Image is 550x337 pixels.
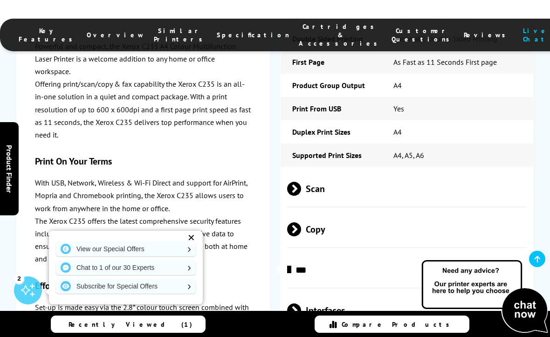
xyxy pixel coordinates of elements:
[464,31,510,39] span: Reviews
[56,241,196,256] a: View our Special Offers
[382,97,533,120] td: Yes
[281,74,382,97] td: Product Group Output
[56,279,196,294] a: Subscribe for Special Offers
[35,40,251,78] p: Powerful and compact, the Xerox C235 A4 Colour Multifunction Laser Printer is a welcome addition ...
[382,50,533,74] td: As Fast as 11 Seconds First page
[56,260,196,275] a: Chat to 1 of our 30 Experts
[5,144,14,193] span: Product Finder
[69,320,192,329] span: Recently Viewed (1)
[281,97,382,120] td: Print From USB
[287,172,527,206] span: Scan
[281,120,382,144] td: Duplex Print Sizes
[287,212,527,247] span: Copy
[281,144,382,167] td: Supported Print Sizes
[87,31,144,39] span: Overview
[382,144,533,167] td: A4, A5, A6
[299,22,382,48] span: Cartridges & Accessories
[35,156,251,168] h3: Print On Your Terms
[382,74,533,97] td: A4
[154,27,207,43] span: Similar Printers
[185,231,198,244] div: ✕
[315,316,469,333] a: Compare Products
[14,273,24,283] div: 2
[392,27,454,43] span: Customer Questions
[35,215,251,266] p: The Xerox C235 offers the latest comprehensive security features including safeguarding access an...
[419,259,550,335] img: Open Live Chat window
[35,177,251,215] p: With USB, Network, Wireless & Wi-Fi Direct and support for AirPrint, Mopria and Chromebook printi...
[281,50,382,74] td: First Page
[217,31,289,39] span: Specification
[382,120,533,144] td: A4
[342,320,454,329] span: Compare Products
[35,78,251,142] p: Offering print/scan/copy & fax capability the Xerox C235 is an all-in-one solution in a quiet and...
[19,27,77,43] span: Key Features
[51,316,206,333] a: Recently Viewed (1)
[287,293,527,328] span: Interfaces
